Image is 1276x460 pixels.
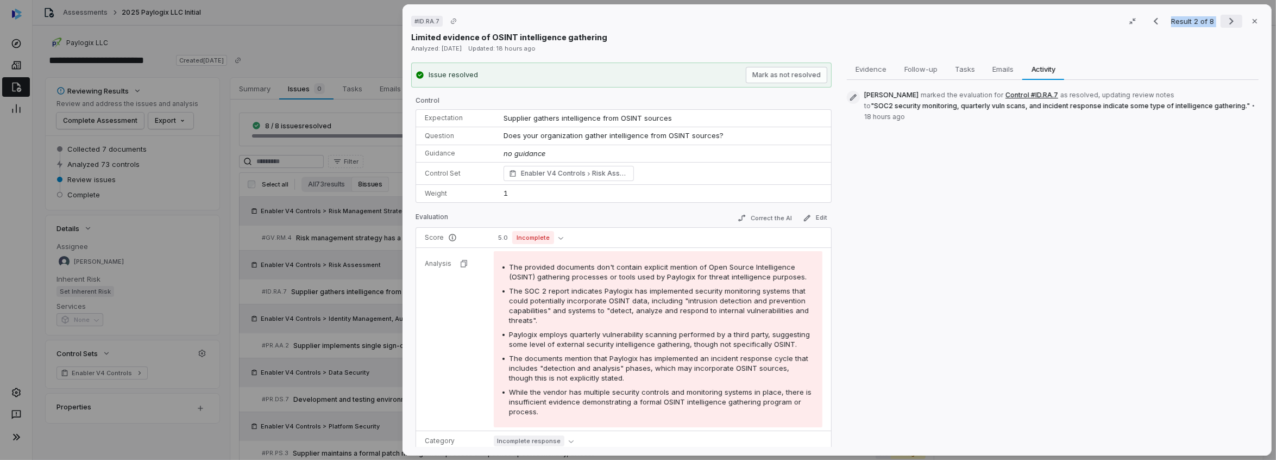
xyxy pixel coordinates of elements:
p: Control [416,96,832,109]
button: Copy link [444,11,463,31]
span: Activity [1027,62,1060,76]
span: Follow-up [900,62,942,76]
button: Edit [799,212,832,225]
span: The SOC 2 report indicates Paylogix has implemented security monitoring systems that could potent... [509,287,809,325]
button: Previous result [1145,15,1167,28]
p: Evaluation [416,213,448,226]
button: Correct the AI [733,212,796,225]
p: Limited evidence of OSINT intelligence gathering [411,32,607,43]
span: [PERSON_NAME] [864,91,919,100]
button: Next result [1221,15,1242,28]
span: Does your organization gather intelligence from OSINT sources? [504,131,724,140]
span: • [1252,101,1255,110]
span: # ID.RA.7 [414,17,439,26]
span: 18 hours ago [864,113,905,121]
span: Evidence [851,62,891,76]
span: as resolved , [1060,91,1100,100]
p: Question [425,132,486,140]
p: Result 2 of 8 [1171,15,1216,27]
span: to [864,102,871,110]
button: Control #ID.RA.7 [1005,91,1058,100]
span: no guidance [504,149,545,158]
button: Mark as not resolved [746,67,827,83]
span: Tasks [951,62,979,76]
span: Incomplete [512,231,554,244]
span: updating [1102,91,1130,100]
span: Supplier gathers intelligence from OSINT sources [504,114,672,122]
p: Weight [425,189,486,198]
span: the evaluation for [947,91,1003,100]
p: Control Set [425,169,486,178]
span: The documents mention that Paylogix has implemented an incident response cycle that includes "det... [509,354,808,382]
span: 1 [504,189,508,197]
button: 5.0Incomplete [494,231,568,244]
span: marked [921,91,945,100]
div: Issue resolved [429,70,478,80]
span: " SOC2 security monitoring, quarterly vuln scans, and incident response indicate some type of int... [871,102,1250,110]
p: Category [425,437,476,445]
span: Updated: 18 hours ago [468,45,536,52]
span: Enabler V4 Controls Risk Assessment [521,168,628,179]
span: Emails [988,62,1018,76]
span: Analyzed: [DATE] [411,45,462,52]
span: The provided documents don't contain explicit mention of Open Source Intelligence (OSINT) gatheri... [509,263,807,281]
p: Expectation [425,114,486,122]
p: Analysis [425,259,451,268]
span: Incomplete response [494,436,564,446]
p: Guidance [425,149,486,158]
span: While the vendor has multiple security controls and monitoring systems in place, there is insuffi... [509,388,812,416]
p: Score [425,233,476,242]
span: Paylogix employs quarterly vulnerability scanning performed by a third party, suggesting some lev... [509,330,810,349]
span: review notes [1133,91,1174,100]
